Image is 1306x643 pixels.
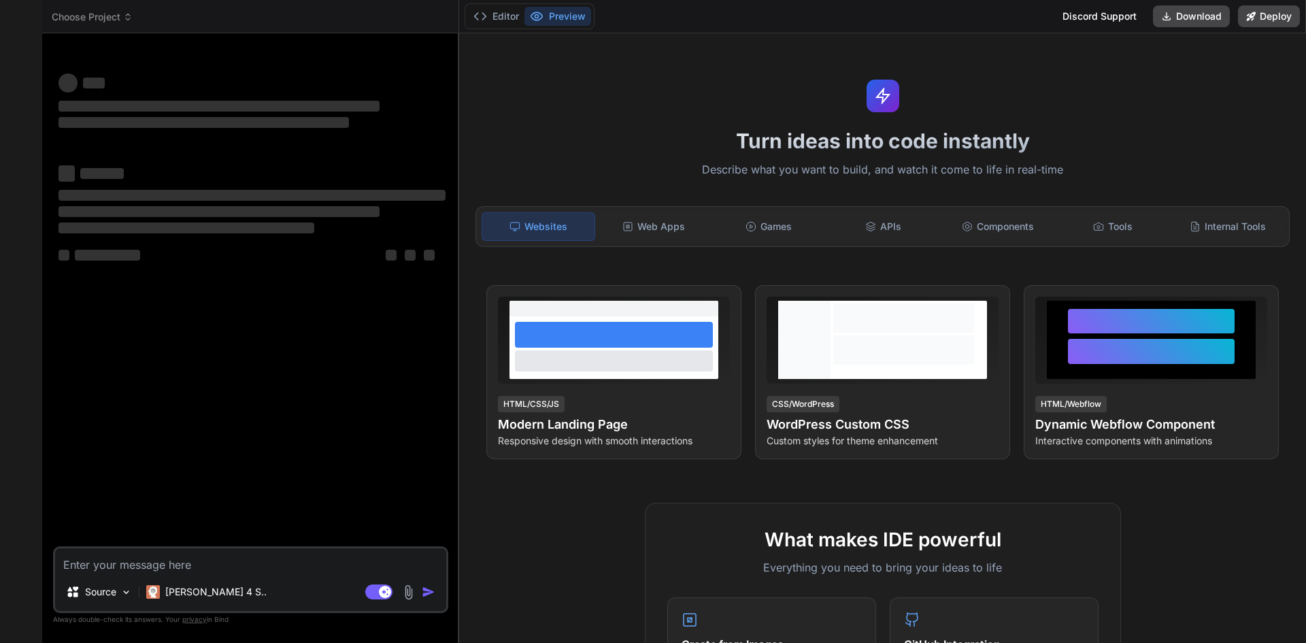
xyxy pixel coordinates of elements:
img: attachment [401,584,416,600]
span: ‌ [386,250,397,261]
span: ‌ [405,250,416,261]
button: Preview [524,7,591,26]
p: Custom styles for theme enhancement [767,434,999,448]
span: ‌ [58,101,380,112]
p: Responsive design with smooth interactions [498,434,730,448]
h2: What makes IDE powerful [667,525,1099,554]
h4: WordPress Custom CSS [767,415,999,434]
div: Web Apps [598,212,710,241]
div: HTML/Webflow [1035,396,1107,412]
span: ‌ [83,78,105,88]
div: Discord Support [1054,5,1145,27]
p: Always double-check its answers. Your in Bind [53,613,448,626]
p: Source [85,585,116,599]
div: Components [942,212,1054,241]
h4: Dynamic Webflow Component [1035,415,1267,434]
span: ‌ [58,165,75,182]
p: Describe what you want to build, and watch it come to life in real-time [467,161,1298,179]
span: Choose Project [52,10,133,24]
button: Download [1153,5,1230,27]
span: ‌ [58,250,69,261]
div: Websites [482,212,595,241]
img: Claude 4 Sonnet [146,585,160,599]
div: APIs [827,212,939,241]
span: ‌ [80,168,124,179]
span: ‌ [58,222,314,233]
span: ‌ [58,117,349,128]
div: Tools [1057,212,1169,241]
h1: Turn ideas into code instantly [467,129,1298,153]
span: ‌ [58,190,446,201]
img: icon [422,585,435,599]
img: Pick Models [120,587,132,598]
h4: Modern Landing Page [498,415,730,434]
p: Everything you need to bring your ideas to life [667,559,1099,576]
span: privacy [182,615,207,623]
div: HTML/CSS/JS [498,396,565,412]
div: CSS/WordPress [767,396,839,412]
p: Interactive components with animations [1035,434,1267,448]
button: Editor [468,7,524,26]
span: ‌ [58,206,380,217]
p: [PERSON_NAME] 4 S.. [165,585,267,599]
span: ‌ [424,250,435,261]
div: Games [713,212,825,241]
span: ‌ [75,250,140,261]
button: Deploy [1238,5,1300,27]
span: ‌ [58,73,78,93]
div: Internal Tools [1171,212,1284,241]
